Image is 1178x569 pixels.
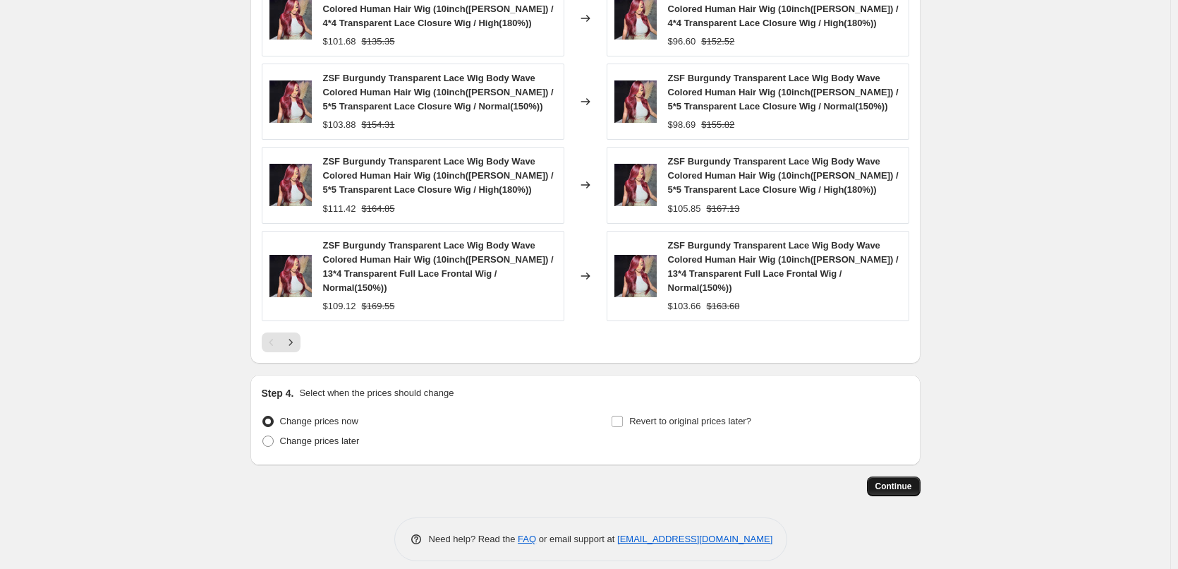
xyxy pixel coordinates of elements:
span: Change prices later [280,436,360,446]
span: $101.68 [323,36,356,47]
span: ZSF Burgundy Transparent Lace Wig Body Wave Colored Human Hair Wig (10inch([PERSON_NAME]) / 13*4 ... [323,240,554,293]
button: Next [281,333,300,352]
span: $152.52 [701,36,734,47]
span: $96.60 [668,36,696,47]
span: or email support at [536,534,617,544]
span: $105.85 [668,203,701,214]
a: [EMAIL_ADDRESS][DOMAIN_NAME] [617,534,772,544]
span: ZSF Burgundy Transparent Lace Wig Body Wave Colored Human Hair Wig (10inch([PERSON_NAME]) / 5*5 T... [668,73,899,112]
img: 950-11_6cdfbd80-3371-446f-8efd-bea31215a98a_80x.jpg [269,80,312,123]
p: Select when the prices should change [299,386,454,400]
span: $111.42 [323,203,356,214]
span: ZSF Burgundy Transparent Lace Wig Body Wave Colored Human Hair Wig (10inch([PERSON_NAME]) / 13*4 ... [668,240,899,293]
span: Revert to original prices later? [629,416,751,426]
span: Need help? Read the [429,534,518,544]
img: 950-11_6cdfbd80-3371-446f-8efd-bea31215a98a_80x.jpg [269,255,312,297]
nav: Pagination [262,333,300,352]
span: $154.31 [362,119,395,130]
span: $135.35 [362,36,395,47]
span: $103.88 [323,119,356,130]
h2: Step 4. [262,386,294,400]
span: $109.12 [323,301,356,311]
span: $98.69 [668,119,696,130]
span: $163.68 [707,301,740,311]
img: 950-11_6cdfbd80-3371-446f-8efd-bea31215a98a_80x.jpg [269,164,312,206]
span: ZSF Burgundy Transparent Lace Wig Body Wave Colored Human Hair Wig (10inch([PERSON_NAME]) / 5*5 T... [323,73,554,112]
img: 950-11_6cdfbd80-3371-446f-8efd-bea31215a98a_80x.jpg [614,80,657,123]
span: $103.66 [668,301,701,311]
button: Continue [867,477,921,496]
span: ZSF Burgundy Transparent Lace Wig Body Wave Colored Human Hair Wig (10inch([PERSON_NAME]) / 5*5 T... [323,156,554,195]
span: $169.55 [362,301,395,311]
span: $167.13 [707,203,740,214]
a: FAQ [518,534,536,544]
img: 950-11_6cdfbd80-3371-446f-8efd-bea31215a98a_80x.jpg [614,255,657,297]
img: 950-11_6cdfbd80-3371-446f-8efd-bea31215a98a_80x.jpg [614,164,657,206]
span: $155.82 [701,119,734,130]
span: $164.85 [362,203,395,214]
span: ZSF Burgundy Transparent Lace Wig Body Wave Colored Human Hair Wig (10inch([PERSON_NAME]) / 5*5 T... [668,156,899,195]
span: Continue [875,481,912,492]
span: Change prices now [280,416,358,426]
